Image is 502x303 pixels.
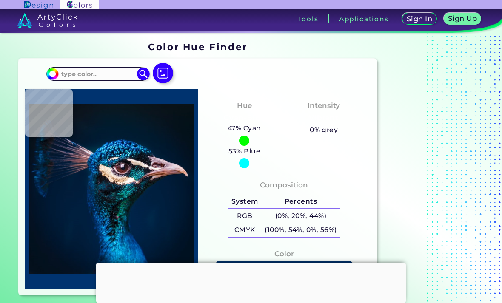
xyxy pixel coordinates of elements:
h4: Hue [237,99,252,112]
h3: Tools [297,16,318,22]
h5: Sign In [407,15,433,23]
img: icon picture [153,63,173,83]
h4: Intensity [308,99,340,112]
img: ArtyClick Design logo [24,1,53,9]
img: logo_artyclick_colors_white.svg [17,13,77,28]
h1: Color Hue Finder [148,40,247,53]
h5: 53% Blue [225,146,264,157]
img: img_pavlin.jpg [29,93,194,284]
h5: Sign Up [448,15,477,22]
a: Sign Up [444,13,481,25]
h3: Applications [339,16,389,22]
h5: 0% grey [310,125,338,136]
h5: RGB [228,209,261,223]
a: Sign In [402,13,437,25]
h5: CMYK [228,223,261,237]
h5: Percents [262,195,340,209]
h3: Vibrant [305,113,342,123]
img: icon search [137,68,150,80]
h4: Composition [260,179,308,191]
h5: 47% Cyan [224,123,264,134]
h5: System [228,195,261,209]
h3: Cyan-Blue [220,113,268,123]
h5: (0%, 20%, 44%) [262,209,340,223]
iframe: Advertisement [96,263,406,301]
h5: (100%, 54%, 0%, 56%) [262,223,340,237]
input: type color.. [58,68,137,79]
h4: Color [274,248,294,260]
